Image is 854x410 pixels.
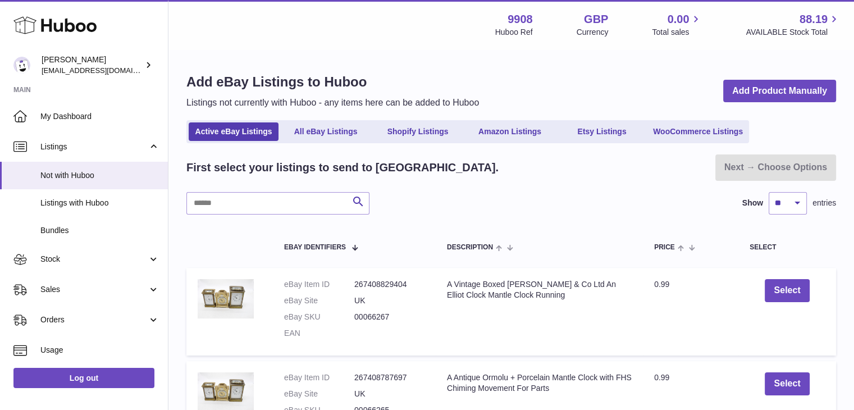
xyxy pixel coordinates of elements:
[812,198,836,208] span: entries
[13,368,154,388] a: Log out
[557,122,647,141] a: Etsy Listings
[40,254,148,265] span: Stock
[750,244,825,251] div: Select
[649,122,747,141] a: WooCommerce Listings
[284,279,354,290] dt: eBay Item ID
[284,389,354,399] dt: eBay Site
[354,389,424,399] dd: UK
[354,372,424,383] dd: 267408787697
[186,73,479,91] h1: Add eBay Listings to Huboo
[284,372,354,383] dt: eBay Item ID
[746,12,841,38] a: 88.19 AVAILABLE Stock Total
[189,122,278,141] a: Active eBay Listings
[668,12,689,27] span: 0.00
[800,12,828,27] span: 88.19
[652,12,702,38] a: 0.00 Total sales
[13,57,30,74] img: tbcollectables@hotmail.co.uk
[508,12,533,27] strong: 9908
[447,372,632,394] div: A Antique Ormolu + Porcelain Mantle Clock with FHS Chiming Movement For Parts
[447,279,632,300] div: A Vintage Boxed [PERSON_NAME] & Co Ltd An Elliot Clock Mantle Clock Running
[186,97,479,109] p: Listings not currently with Huboo - any items here can be added to Huboo
[654,280,669,289] span: 0.99
[654,244,675,251] span: Price
[652,27,702,38] span: Total sales
[40,142,148,152] span: Listings
[373,122,463,141] a: Shopify Listings
[765,372,809,395] button: Select
[40,284,148,295] span: Sales
[40,225,159,236] span: Bundles
[354,279,424,290] dd: 267408829404
[723,80,836,103] a: Add Product Manually
[284,295,354,306] dt: eBay Site
[42,54,143,76] div: [PERSON_NAME]
[354,312,424,322] dd: 00066267
[584,12,608,27] strong: GBP
[354,295,424,306] dd: UK
[495,27,533,38] div: Huboo Ref
[40,170,159,181] span: Not with Huboo
[40,315,148,325] span: Orders
[577,27,609,38] div: Currency
[447,244,493,251] span: Description
[654,373,669,382] span: 0.99
[765,279,809,302] button: Select
[40,111,159,122] span: My Dashboard
[742,198,763,208] label: Show
[40,345,159,356] span: Usage
[746,27,841,38] span: AVAILABLE Stock Total
[284,328,354,339] dt: EAN
[281,122,371,141] a: All eBay Listings
[284,312,354,322] dt: eBay SKU
[198,279,254,318] img: $_57.PNG
[465,122,555,141] a: Amazon Listings
[186,160,499,175] h2: First select your listings to send to [GEOGRAPHIC_DATA].
[40,198,159,208] span: Listings with Huboo
[42,66,165,75] span: [EMAIL_ADDRESS][DOMAIN_NAME]
[284,244,346,251] span: eBay Identifiers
